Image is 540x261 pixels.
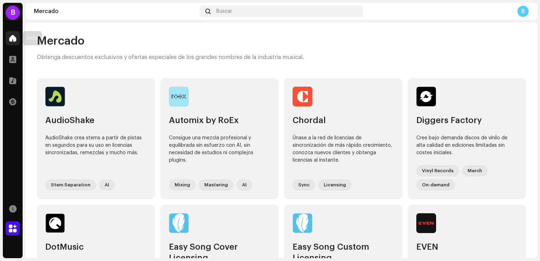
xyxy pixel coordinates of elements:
div: B [517,6,529,17]
div: On-demand [416,179,455,191]
div: AudioShake crea stems a partir de pistas en segundos para su uso en licencias sincronizadas, reme... [45,134,146,171]
img: 9e8a6d41-7326-4eb6-8be3-a4db1a720e63 [293,87,312,106]
div: Automix by RoEx [169,115,270,126]
div: DotMusic [45,242,146,253]
div: EVEN [416,242,517,253]
img: a95fe301-50de-48df-99e3-24891476c30c [169,213,189,233]
div: Cree bajo demanda discos de vinilo de alta calidad en ediciones limitadas sin costes iniciales. [416,134,517,157]
div: Mastering [199,179,234,191]
div: Mixing [169,179,196,191]
div: Merch [462,165,488,176]
div: Chordal [293,115,394,126]
span: Buscar [216,8,232,14]
div: Vinyl Records [416,165,459,176]
img: 35edca2f-5628-4998-9fc9-38d367af0ecc [293,213,312,233]
div: Diggers Factory [416,115,517,126]
div: Stem Separation [45,179,96,191]
div: Mercado [34,8,197,14]
div: AudioShake [45,115,146,126]
div: Únase a la red de licencias de sincronización de más rápido crecimiento, conozca nuevos clientes ... [293,134,394,171]
img: 3e92c471-8f99-4bc3-91af-f70f33238202 [169,87,189,106]
div: AI [236,179,252,191]
img: 60ceb9ec-a8b3-4a3c-9260-8138a3b22953 [416,213,436,233]
img: 2fd7bcad-6c73-4393-bbe1-37a2d9795fdd [45,87,65,106]
img: eb58a31c-f81c-4818-b0f9-d9e66cbda676 [45,213,65,233]
div: AI [99,179,115,191]
span: Mercado [37,34,84,48]
div: B [6,6,20,20]
div: Sync [293,179,315,191]
img: afae1709-c827-4b76-a652-9ddd8808f967 [416,87,436,106]
p: Obtenga descuentos exclusivos y ofertas especiales de los grandes nombres de la industria musical. [37,54,304,61]
div: Consigue una mezcla profesional y equilibrada sin esfuerzo con AI, sin necesidad de estudios ni c... [169,134,270,171]
div: Licensing [318,179,352,191]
